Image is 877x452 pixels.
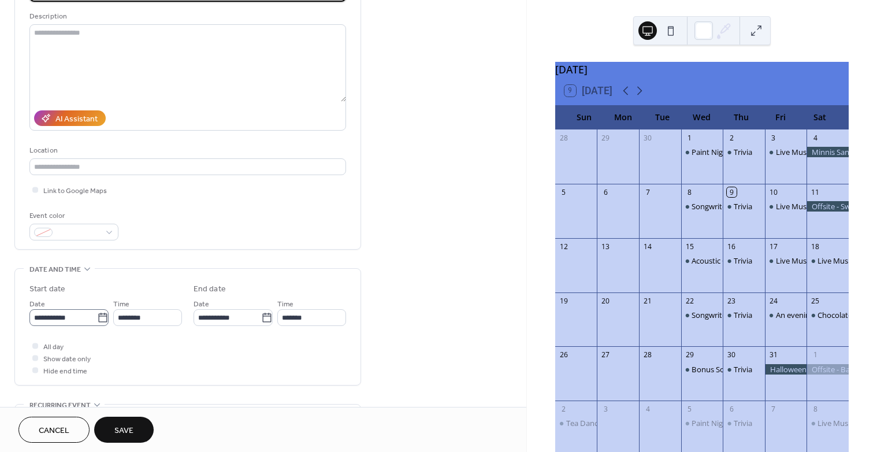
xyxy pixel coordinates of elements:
div: Sat [800,105,839,129]
div: Songwriters' Open Mic [692,310,769,320]
div: 24 [768,296,778,306]
div: 14 [643,242,653,251]
div: 7 [643,187,653,197]
span: Cancel [39,425,69,437]
div: Sun [564,105,604,129]
span: Recurring event [29,399,91,412]
div: 5 [685,405,694,414]
div: Tue [643,105,682,129]
div: 10 [768,187,778,197]
div: 2 [727,133,737,143]
div: 17 [768,242,778,251]
div: Fri [761,105,800,129]
div: 1 [811,350,820,360]
div: Bonus Songwriter Open Mic Night [692,364,809,375]
div: 26 [559,350,568,360]
span: Date [29,298,45,310]
div: Event color [29,210,116,222]
div: 30 [727,350,737,360]
div: Chocolate & Beer pairing [807,310,849,320]
div: End date [194,283,226,295]
div: [DATE] [555,62,849,77]
div: 30 [643,133,653,143]
span: Time [277,298,293,310]
div: Live Music - Mike Preston [807,418,849,428]
div: Paint Night with Artist [PERSON_NAME] [692,147,827,157]
div: Live Music - [PERSON_NAME] [776,255,876,266]
span: Time [113,298,129,310]
div: 21 [643,296,653,306]
div: Acoustic Open Mic Night [681,255,723,266]
div: 7 [768,405,778,414]
div: Live Music - Pejepscot Station [807,255,849,266]
div: Thu [722,105,761,129]
div: Tea Dance [566,418,602,428]
span: Date [194,298,209,310]
div: Paint Night with Artist Nicole [681,147,723,157]
div: 2 [559,405,568,414]
div: 15 [685,242,694,251]
div: 27 [601,350,611,360]
div: Trivia [734,418,752,428]
span: Link to Google Maps [43,185,107,197]
div: 6 [727,405,737,414]
div: Description [29,10,344,23]
button: AI Assistant [34,110,106,126]
div: AI Assistant [55,113,98,125]
span: Show date only [43,353,91,365]
div: 28 [643,350,653,360]
div: Trivia [734,147,752,157]
div: Trivia [723,255,765,266]
span: Save [114,425,133,437]
div: Trivia [734,310,752,320]
div: 13 [601,242,611,251]
div: 28 [559,133,568,143]
div: 11 [811,187,820,197]
div: Offsite - Swine & Stein Brewfest [807,201,849,212]
div: 12 [559,242,568,251]
div: Trivia [723,310,765,320]
div: Live Music - Brian Patricks [765,201,807,212]
div: 8 [685,187,694,197]
div: Bonus Songwriter Open Mic Night [681,364,723,375]
div: 18 [811,242,820,251]
div: 1 [685,133,694,143]
div: 3 [768,133,778,143]
div: 6 [601,187,611,197]
div: Songwriters' Open Mic [681,310,723,320]
div: 9 [727,187,737,197]
div: 4 [643,405,653,414]
div: 8 [811,405,820,414]
span: Date and time [29,264,81,276]
div: Songwriters' Open Mic Night [681,201,723,212]
div: 31 [768,350,778,360]
div: An evening of Troubadours [776,310,869,320]
div: Offsite - Backyard Brewfest [807,364,849,375]
div: Paint Night with Artist [PERSON_NAME] [692,418,827,428]
div: 23 [727,296,737,306]
div: Trivia [723,418,765,428]
div: Live Music - [PERSON_NAME] [776,201,876,212]
div: Trivia [723,147,765,157]
span: Hide end time [43,365,87,377]
div: 29 [685,350,694,360]
div: Trivia [734,364,752,375]
div: 5 [559,187,568,197]
div: 25 [811,296,820,306]
div: Tea Dance [555,418,597,428]
button: Cancel [18,417,90,443]
div: Minnis Sanctuary adoption event [807,147,849,157]
div: 19 [559,296,568,306]
div: Location [29,145,344,157]
div: Acoustic Open Mic Night [692,255,776,266]
div: 20 [601,296,611,306]
div: Paint Night with Artist Nicole [681,418,723,428]
div: Start date [29,283,65,295]
div: Halloween [765,364,807,375]
div: An evening of Troubadours [765,310,807,320]
div: Trivia [723,201,765,212]
div: Wed [682,105,722,129]
div: Trivia [734,201,752,212]
div: 22 [685,296,694,306]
